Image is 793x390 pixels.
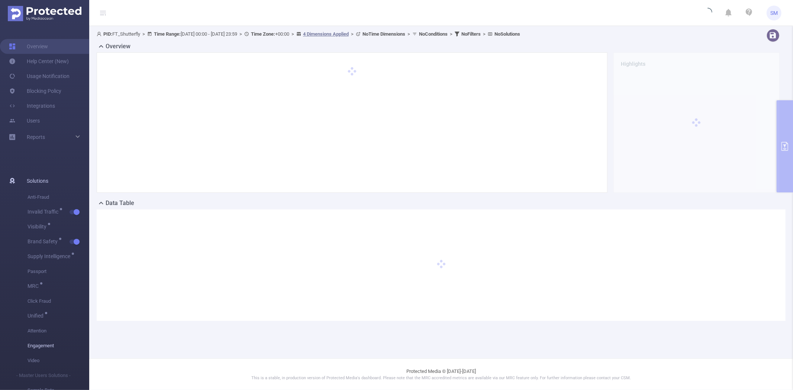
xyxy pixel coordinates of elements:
[481,31,488,37] span: >
[9,54,69,69] a: Help Center (New)
[27,173,48,188] span: Solutions
[28,324,89,338] span: Attention
[251,31,275,37] b: Time Zone:
[405,31,412,37] span: >
[9,98,55,113] a: Integrations
[289,31,296,37] span: >
[27,130,45,144] a: Reports
[28,209,61,214] span: Invalid Traffic
[9,39,48,54] a: Overview
[28,283,41,289] span: MRC
[349,31,356,37] span: >
[28,190,89,205] span: Anti-Fraud
[28,264,89,279] span: Passport
[106,199,134,208] h2: Data Table
[154,31,181,37] b: Time Range:
[419,31,448,37] b: No Conditions
[28,239,60,244] span: Brand Safety
[9,69,70,84] a: Usage Notification
[303,31,349,37] u: 4 Dimensions Applied
[27,134,45,140] span: Reports
[28,353,89,368] span: Video
[28,338,89,353] span: Engagement
[97,31,520,37] span: FT_Shutterfly [DATE] 00:00 - [DATE] 23:59 +00:00
[140,31,147,37] span: >
[770,6,778,20] span: SM
[97,32,103,36] i: icon: user
[28,254,73,259] span: Supply Intelligence
[28,294,89,309] span: Click Fraud
[448,31,455,37] span: >
[89,358,793,390] footer: Protected Media © [DATE]-[DATE]
[362,31,405,37] b: No Time Dimensions
[703,8,712,18] i: icon: loading
[106,42,130,51] h2: Overview
[237,31,244,37] span: >
[461,31,481,37] b: No Filters
[9,84,61,98] a: Blocking Policy
[494,31,520,37] b: No Solutions
[28,224,49,229] span: Visibility
[103,31,112,37] b: PID:
[8,6,81,21] img: Protected Media
[28,313,46,318] span: Unified
[9,113,40,128] a: Users
[108,375,774,381] p: This is a stable, in production version of Protected Media's dashboard. Please note that the MRC ...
